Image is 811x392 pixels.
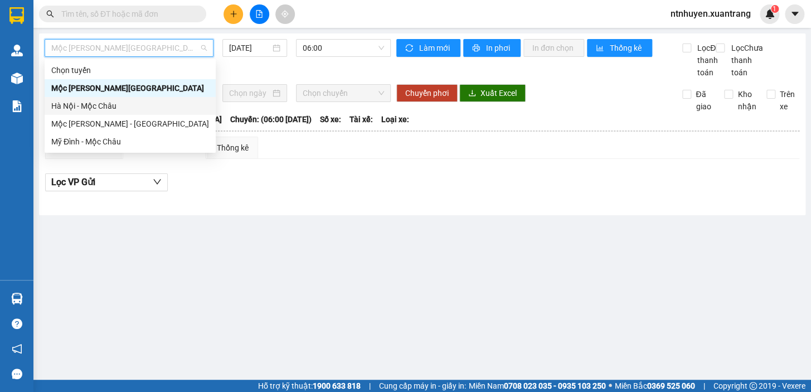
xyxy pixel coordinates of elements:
button: downloadXuất Excel [459,84,526,102]
input: 14/08/2025 [229,42,271,54]
span: Mộc Châu - Hà Nội [51,40,207,56]
span: Số xe: [320,113,341,125]
span: plus [230,10,237,18]
div: Thống kê [217,142,249,154]
div: Mộc [PERSON_NAME][GEOGRAPHIC_DATA] [51,82,209,94]
span: Làm mới [419,42,451,54]
span: Lọc VP Gửi [51,175,95,189]
span: search [46,10,54,18]
span: caret-down [790,9,800,19]
button: In đơn chọn [523,39,584,57]
span: aim [281,10,289,18]
div: Mộc Châu - Mỹ Đình [45,115,216,133]
span: Cung cấp máy in - giấy in: [379,380,466,392]
strong: 0369 525 060 [647,381,695,390]
button: Lọc VP Gửi [45,173,168,191]
span: bar-chart [596,44,605,53]
div: Mỹ Đình - Mộc Châu [45,133,216,151]
button: caret-down [785,4,804,24]
img: icon-new-feature [765,9,775,19]
button: aim [275,4,295,24]
button: Chuyển phơi [396,84,458,102]
div: Mộc Châu - Hà Nội [45,79,216,97]
span: sync [405,44,415,53]
span: message [12,369,22,379]
div: Mỹ Đình - Mộc Châu [51,135,209,148]
button: file-add [250,4,269,24]
img: solution-icon [11,100,23,112]
span: notification [12,343,22,354]
input: Tìm tên, số ĐT hoặc mã đơn [61,8,193,20]
span: file-add [255,10,263,18]
strong: 0708 023 035 - 0935 103 250 [504,381,606,390]
div: Mộc [PERSON_NAME] - [GEOGRAPHIC_DATA] [51,118,209,130]
span: Miền Nam [469,380,606,392]
input: Chọn ngày [229,87,271,99]
span: | [369,380,371,392]
strong: 1900 633 818 [313,381,361,390]
div: Chọn tuyến [45,61,216,79]
span: | [703,380,705,392]
div: Hà Nội - Mộc Châu [45,97,216,115]
span: In phơi [486,42,512,54]
span: Tài xế: [349,113,373,125]
img: logo-vxr [9,7,24,24]
span: 06:00 [303,40,384,56]
button: plus [224,4,243,24]
span: Chuyến: (06:00 [DATE]) [230,113,312,125]
span: Lọc Chưa thanh toán [726,42,766,79]
sup: 1 [771,5,779,13]
div: Chọn tuyến [51,64,209,76]
span: Đã giao [691,88,716,113]
img: warehouse-icon [11,72,23,84]
button: syncLàm mới [396,39,460,57]
span: Miền Bắc [615,380,695,392]
span: ⚪️ [609,384,612,388]
button: bar-chartThống kê [587,39,652,57]
span: printer [472,44,482,53]
span: question-circle [12,318,22,329]
img: warehouse-icon [11,45,23,56]
span: Thống kê [610,42,643,54]
span: Trên xe [775,88,800,113]
span: down [153,177,162,186]
span: Lọc Đã thanh toán [693,42,722,79]
span: Loại xe: [381,113,409,125]
span: ntnhuyen.xuantrang [662,7,760,21]
span: copyright [749,382,757,390]
span: Kho nhận [733,88,760,113]
img: warehouse-icon [11,293,23,304]
span: Chọn chuyến [303,85,384,101]
div: Hà Nội - Mộc Châu [51,100,209,112]
span: Hỗ trợ kỹ thuật: [258,380,361,392]
span: 1 [773,5,776,13]
button: printerIn phơi [463,39,521,57]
